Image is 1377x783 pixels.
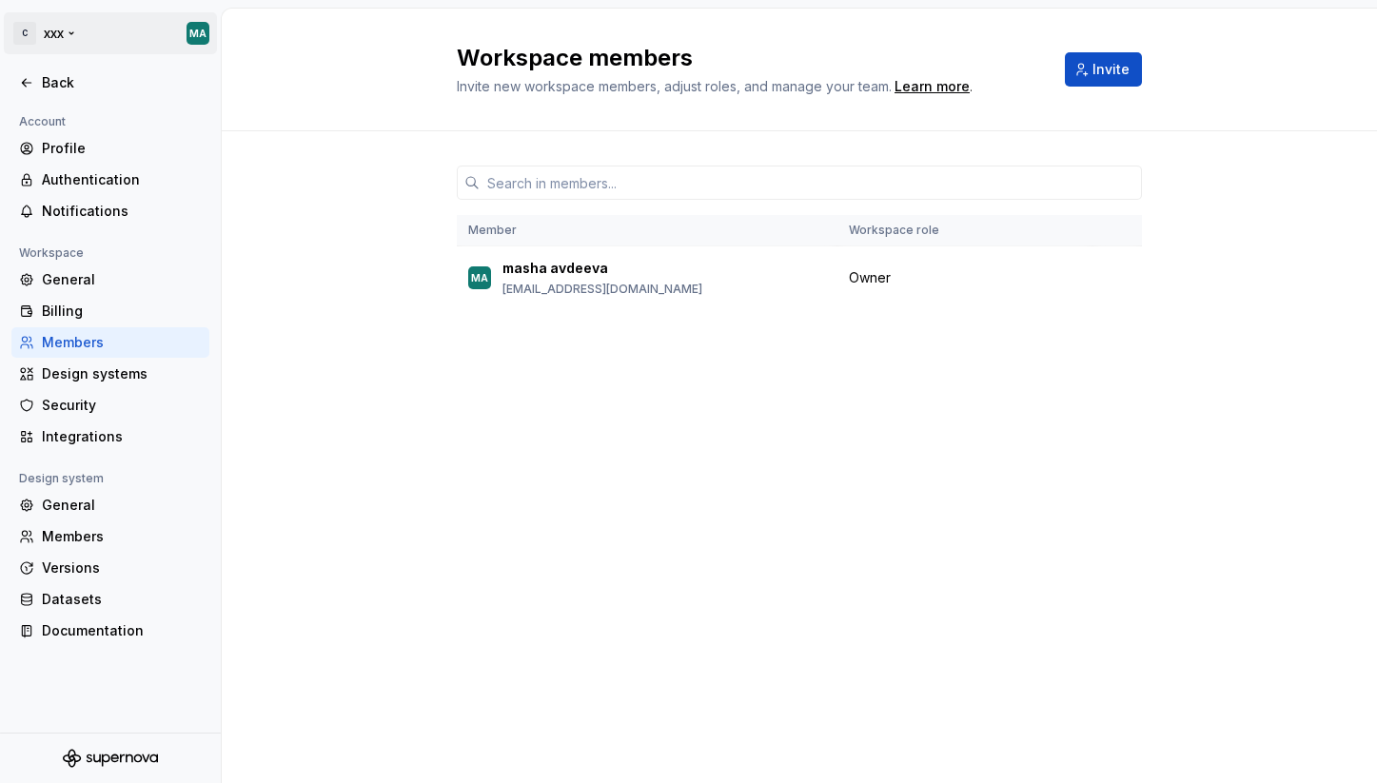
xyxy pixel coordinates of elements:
span: Owner [849,268,891,287]
a: Members [11,521,209,552]
div: Design systems [42,364,202,383]
div: Workspace [11,242,91,264]
a: Versions [11,553,209,583]
a: General [11,264,209,295]
span: . [892,80,973,94]
span: Invite [1092,60,1130,79]
p: [EMAIL_ADDRESS][DOMAIN_NAME] [502,282,702,297]
th: Member [457,215,837,246]
th: Workspace role [837,215,1092,246]
p: masha avdeeva [502,259,608,278]
div: General [42,270,202,289]
a: Integrations [11,421,209,452]
a: Billing [11,296,209,326]
svg: Supernova Logo [63,749,158,768]
div: Integrations [42,427,202,446]
a: General [11,490,209,520]
div: Versions [42,558,202,577]
a: Notifications [11,196,209,226]
div: Members [42,333,202,352]
button: CxxxMA [4,12,217,54]
div: MA [189,26,207,41]
div: Datasets [42,590,202,609]
a: Documentation [11,616,209,646]
div: General [42,496,202,515]
div: Billing [42,302,202,321]
div: Design system [11,467,111,490]
a: Datasets [11,584,209,615]
div: Notifications [42,202,202,221]
div: Back [42,73,202,92]
a: Learn more [895,77,970,96]
div: Documentation [42,621,202,640]
input: Search in members... [480,166,1142,200]
div: Members [42,527,202,546]
div: xxx [44,24,64,43]
div: C [13,22,36,45]
span: Invite new workspace members, adjust roles, and manage your team. [457,78,892,94]
div: Authentication [42,170,202,189]
div: MA [471,268,488,287]
h2: Workspace members [457,43,1042,73]
div: Security [42,396,202,415]
a: Members [11,327,209,358]
div: Account [11,110,73,133]
a: Back [11,68,209,98]
a: Design systems [11,359,209,389]
button: Invite [1065,52,1142,87]
a: Authentication [11,165,209,195]
a: Profile [11,133,209,164]
div: Profile [42,139,202,158]
a: Security [11,390,209,421]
